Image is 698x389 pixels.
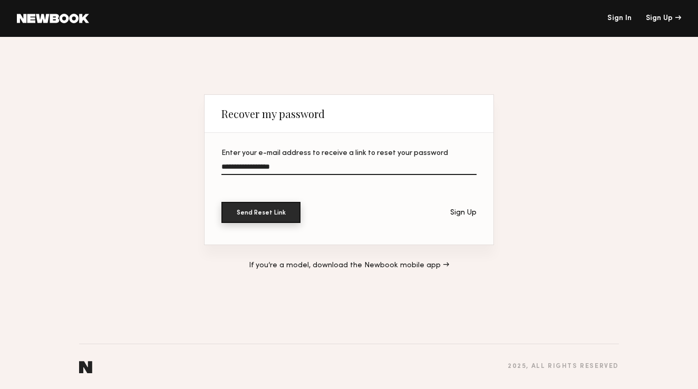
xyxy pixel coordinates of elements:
div: Enter your e-mail address to receive a link to reset your password [221,150,477,157]
div: Recover my password [221,108,325,120]
a: If you’re a model, download the Newbook mobile app → [249,262,449,269]
div: Sign Up [450,209,477,217]
a: Sign In [607,15,632,22]
input: Enter your e-mail address to receive a link to reset your password [221,163,477,175]
div: Sign Up [646,15,681,22]
div: 2025 , all rights reserved [508,363,619,370]
button: Send Reset Link [221,202,300,223]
